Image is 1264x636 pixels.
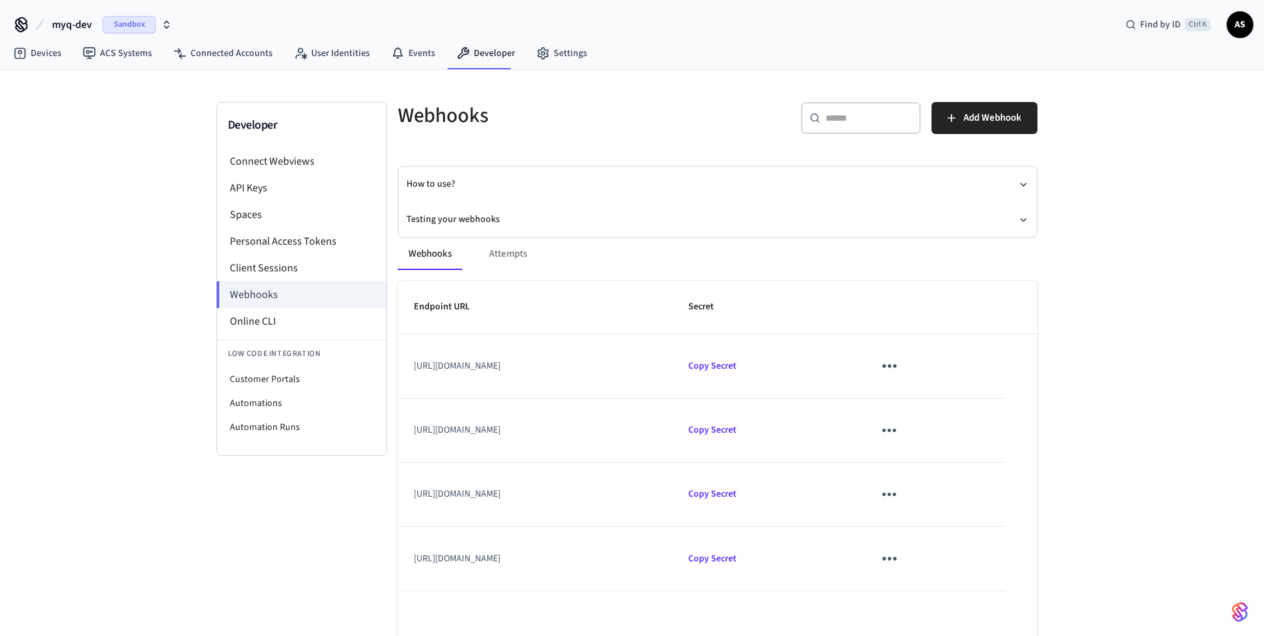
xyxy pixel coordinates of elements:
[963,109,1021,127] span: Add Webhook
[217,391,386,415] li: Automations
[1140,18,1181,31] span: Find by ID
[688,297,731,317] span: Secret
[414,297,487,317] span: Endpoint URL
[398,527,673,591] td: [URL][DOMAIN_NAME]
[1227,11,1253,38] button: AS
[398,238,462,270] button: Webhooks
[406,167,1029,202] button: How to use?
[217,308,386,335] li: Online CLI
[1115,13,1221,37] div: Find by IDCtrl K
[398,463,673,527] td: [URL][DOMAIN_NAME]
[3,41,72,65] a: Devices
[217,175,386,201] li: API Keys
[163,41,283,65] a: Connected Accounts
[1228,13,1252,37] span: AS
[1232,601,1248,623] img: SeamLogoGradient.69752ec5.svg
[398,281,1037,591] table: sticky table
[72,41,163,65] a: ACS Systems
[217,148,386,175] li: Connect Webviews
[217,228,386,255] li: Personal Access Tokens
[398,102,710,129] h5: Webhooks
[688,552,736,565] span: Copied!
[103,16,156,33] span: Sandbox
[688,487,736,501] span: Copied!
[217,340,386,367] li: Low Code Integration
[1185,18,1211,31] span: Ctrl K
[398,238,1037,270] div: ant example
[217,255,386,281] li: Client Sessions
[526,41,598,65] a: Settings
[398,399,673,463] td: [URL][DOMAIN_NAME]
[217,201,386,228] li: Spaces
[52,17,92,33] span: myq-dev
[228,116,376,135] h3: Developer
[217,415,386,439] li: Automation Runs
[217,367,386,391] li: Customer Portals
[380,41,446,65] a: Events
[217,281,386,308] li: Webhooks
[406,202,1029,237] button: Testing your webhooks
[932,102,1037,134] button: Add Webhook
[283,41,380,65] a: User Identities
[688,423,736,437] span: Copied!
[398,334,673,398] td: [URL][DOMAIN_NAME]
[446,41,526,65] a: Developer
[688,359,736,373] span: Copied!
